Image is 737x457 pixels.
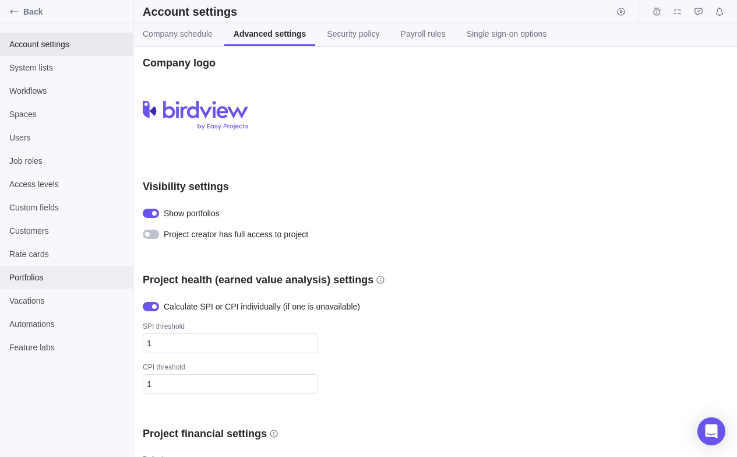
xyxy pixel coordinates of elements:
[648,3,665,20] span: Time logs
[401,28,446,40] span: Payroll rules
[234,28,306,40] span: Advanced settings
[9,38,124,50] span: Account settings
[9,108,124,120] span: Spaces
[9,248,124,260] span: Rate cards
[318,23,389,46] a: Security policy
[327,28,379,40] span: Security policy
[23,6,128,17] span: Back
[143,28,213,40] span: Company schedule
[9,318,124,330] span: Automations
[9,85,124,97] span: Workflows
[143,273,373,287] h3: Project health (earned value analysis) settings
[143,333,318,353] input: SPI threshold
[133,23,222,46] a: Company schedule
[690,3,707,20] span: Approval requests
[9,342,124,353] span: Feature labs
[269,429,278,438] svg: info-description
[9,295,124,307] span: Vacations
[613,3,629,20] span: Start timer
[224,23,315,46] a: Advanced settings
[392,23,455,46] a: Payroll rules
[669,9,686,18] a: My assignments
[143,180,229,194] h3: Visibility settings
[690,9,707,18] a: Approval requests
[143,363,318,374] div: CPI threshold
[457,23,556,46] a: Single sign-on options
[164,301,360,312] span: Calculate SPI or CPI individually (if one is unavailable)
[467,28,547,40] span: Single sign-on options
[9,62,124,73] span: System lists
[143,56,216,70] h3: Company logo
[143,427,267,441] h3: Project financial settings
[376,275,385,284] svg: info-description
[697,417,725,445] div: Open Intercom Messenger
[669,3,686,20] span: My assignments
[711,9,728,18] a: Notifications
[143,322,318,333] div: SPI threshold
[648,9,665,18] a: Time logs
[164,228,308,240] span: Project creator has full access to project
[9,155,124,167] span: Job roles
[9,225,124,237] span: Customers
[164,208,220,219] span: Show portfolios
[9,272,124,283] span: Portfolios
[9,202,124,213] span: Custom fields
[711,3,728,20] span: Notifications
[143,374,318,394] input: CPI threshold
[9,132,124,143] span: Users
[9,178,124,190] span: Access levels
[143,3,237,20] h2: Account settings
